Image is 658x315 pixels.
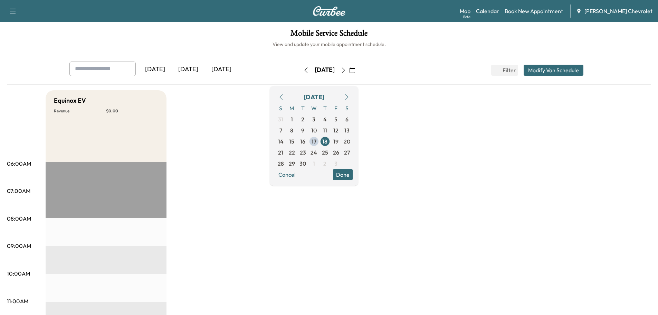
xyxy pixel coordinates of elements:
span: 4 [323,115,327,123]
h6: View and update your mobile appointment schedule. [7,41,651,48]
span: 9 [301,126,304,135]
h1: Mobile Service Schedule [7,29,651,41]
span: 10 [311,126,317,135]
div: Beta [463,14,470,19]
span: 3 [312,115,315,123]
span: 24 [311,148,317,157]
p: 10:00AM [7,269,30,278]
button: Done [333,169,353,180]
span: 26 [333,148,339,157]
span: F [331,103,342,114]
span: 19 [333,137,338,146]
span: T [297,103,308,114]
span: 20 [344,137,350,146]
p: 09:00AM [7,242,31,250]
a: MapBeta [460,7,470,15]
button: Modify Van Schedule [524,65,583,76]
span: 1 [313,159,315,168]
span: 12 [333,126,338,135]
span: 1 [291,115,293,123]
span: 22 [289,148,295,157]
span: 2 [301,115,304,123]
div: [DATE] [205,62,238,77]
p: 08:00AM [7,214,31,223]
span: 5 [334,115,337,123]
span: 28 [278,159,284,168]
button: Filter [491,65,518,76]
p: 06:00AM [7,159,31,168]
span: 2 [323,159,326,168]
span: 30 [299,159,306,168]
span: T [320,103,331,114]
p: 11:00AM [7,297,28,305]
span: 15 [289,137,294,146]
span: 21 [278,148,283,157]
div: [DATE] [139,62,172,77]
a: Book New Appointment [505,7,563,15]
p: 07:00AM [7,187,30,195]
h5: Equinox EV [54,96,86,105]
span: 13 [344,126,350,135]
span: 6 [345,115,349,123]
span: 29 [289,159,295,168]
span: 11 [323,126,327,135]
span: 27 [344,148,350,157]
span: 8 [290,126,293,135]
span: 14 [278,137,284,146]
span: 23 [300,148,306,157]
span: 18 [322,137,327,146]
div: [DATE] [315,66,335,74]
a: Calendar [476,7,499,15]
span: 25 [322,148,328,157]
span: 7 [279,126,282,135]
span: S [342,103,353,114]
span: S [275,103,286,114]
img: Curbee Logo [313,6,346,16]
span: Filter [503,66,515,74]
span: W [308,103,320,114]
p: Revenue [54,108,106,114]
div: [DATE] [304,92,324,102]
p: $ 0.00 [106,108,158,114]
span: 17 [312,137,316,146]
button: Cancel [275,169,299,180]
span: 3 [334,159,337,168]
span: [PERSON_NAME] Chevrolet [584,7,652,15]
span: 31 [278,115,283,123]
div: [DATE] [172,62,205,77]
span: M [286,103,297,114]
span: 16 [300,137,305,146]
